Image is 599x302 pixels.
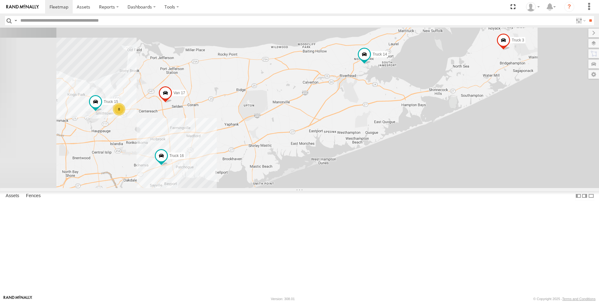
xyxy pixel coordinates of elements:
[372,52,387,57] span: Truck 14
[169,154,184,158] span: Truck 16
[575,191,581,200] label: Dock Summary Table to the Left
[3,191,22,200] label: Assets
[104,99,118,104] span: Truck 15
[581,191,588,200] label: Dock Summary Table to the Right
[524,2,542,12] div: Barbara Muller
[588,70,599,79] label: Map Settings
[174,91,185,95] span: Van 17
[562,297,596,301] a: Terms and Conditions
[23,191,44,200] label: Fences
[13,16,18,25] label: Search Query
[6,5,39,9] img: rand-logo.svg
[512,38,524,42] span: Truck 3
[588,191,594,200] label: Hide Summary Table
[113,103,125,116] div: 8
[3,296,32,302] a: Visit our Website
[573,16,587,25] label: Search Filter Options
[564,2,574,12] i: ?
[533,297,596,301] div: © Copyright 2025 -
[271,297,295,301] div: Version: 308.01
